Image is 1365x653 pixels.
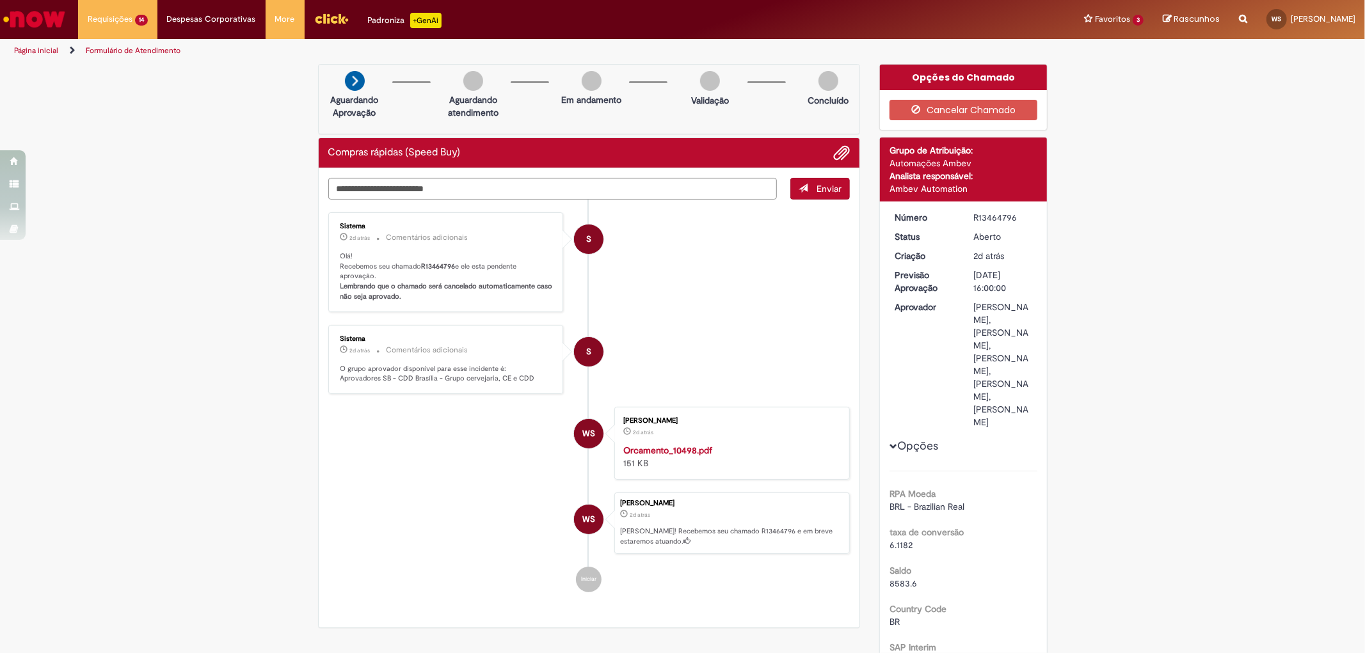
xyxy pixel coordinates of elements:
[574,505,603,534] div: Wictor Ferreira Da Silva
[890,539,913,551] span: 6.1182
[973,269,1033,294] div: [DATE] 16:00:00
[885,249,964,262] dt: Criação
[14,45,58,56] a: Página inicial
[890,526,964,538] b: taxa de conversão
[350,234,371,242] span: 2d atrás
[817,183,842,194] span: Enviar
[890,501,964,512] span: BRL - Brazilian Real
[387,345,468,356] small: Comentários adicionais
[340,251,554,302] p: Olá! Recebemos seu chamado e ele esta pendente aprovação.
[973,249,1033,262] div: 30/08/2025 10:32:08
[818,71,838,91] img: img-circle-grey.png
[890,182,1037,195] div: Ambev Automation
[700,71,720,91] img: img-circle-grey.png
[890,616,900,627] span: BR
[620,500,843,507] div: [PERSON_NAME]
[10,39,900,63] ul: Trilhas de página
[463,71,483,91] img: img-circle-grey.png
[135,15,148,26] span: 14
[973,230,1033,243] div: Aberto
[623,444,836,469] div: 151 KB
[328,200,850,605] ul: Histórico de tíquete
[582,504,595,535] span: WS
[973,250,1004,262] time: 30/08/2025 10:32:08
[574,337,603,366] div: System
[422,262,456,271] b: R13464796
[833,145,850,161] button: Adicionar anexos
[885,211,964,224] dt: Número
[630,511,650,519] time: 30/08/2025 10:32:08
[328,147,461,159] h2: Compras rápidas (Speed Buy) Histórico de tíquete
[86,45,180,56] a: Formulário de Atendimento
[350,347,371,354] time: 30/08/2025 10:32:17
[582,71,602,91] img: img-circle-grey.png
[890,565,911,576] b: Saldo
[633,429,653,436] time: 30/08/2025 10:31:58
[328,492,850,554] li: Wictor Ferreira Da Silva
[890,488,936,500] b: RPA Moeda
[340,223,554,230] div: Sistema
[1095,13,1130,26] span: Favoritos
[275,13,295,26] span: More
[630,511,650,519] span: 2d atrás
[1174,13,1220,25] span: Rascunhos
[890,144,1037,157] div: Grupo de Atribuição:
[561,93,621,106] p: Em andamento
[885,269,964,294] dt: Previsão Aprovação
[633,429,653,436] span: 2d atrás
[350,347,371,354] span: 2d atrás
[387,232,468,243] small: Comentários adicionais
[442,93,504,119] p: Aguardando atendimento
[973,211,1033,224] div: R13464796
[880,65,1047,90] div: Opções do Chamado
[574,419,603,448] div: Wictor Ferreira Da Silva
[620,526,843,546] p: [PERSON_NAME]! Recebemos seu chamado R13464796 e em breve estaremos atuando.
[350,234,371,242] time: 30/08/2025 10:32:22
[790,178,850,200] button: Enviar
[623,417,836,425] div: [PERSON_NAME]
[890,157,1037,169] div: Automações Ambev
[890,578,917,589] span: 8583.6
[808,94,849,107] p: Concluído
[340,335,554,343] div: Sistema
[368,13,442,28] div: Padroniza
[582,418,595,449] span: WS
[890,169,1037,182] div: Analista responsável:
[586,224,591,255] span: S
[890,641,936,653] b: SAP Interim
[1291,13,1355,24] span: [PERSON_NAME]
[623,445,712,456] a: Orcamento_10498.pdf
[1133,15,1144,26] span: 3
[890,100,1037,120] button: Cancelar Chamado
[973,250,1004,262] span: 2d atrás
[1,6,67,32] img: ServiceNow
[88,13,132,26] span: Requisições
[885,301,964,313] dt: Aprovador
[586,336,591,367] span: S
[314,9,349,28] img: click_logo_yellow_360x200.png
[340,364,554,384] p: O grupo aprovador disponível para esse incidente é: Aprovadores SB - CDD Brasília - Grupo cerveja...
[410,13,442,28] p: +GenAi
[973,301,1033,429] div: [PERSON_NAME], [PERSON_NAME], [PERSON_NAME], [PERSON_NAME], [PERSON_NAME]
[324,93,386,119] p: Aguardando Aprovação
[167,13,256,26] span: Despesas Corporativas
[345,71,365,91] img: arrow-next.png
[885,230,964,243] dt: Status
[574,224,603,254] div: System
[691,94,729,107] p: Validação
[328,178,778,200] textarea: Digite sua mensagem aqui...
[890,603,946,615] b: Country Code
[1272,15,1282,23] span: WS
[340,281,555,301] b: Lembrando que o chamado será cancelado automaticamente caso não seja aprovado.
[1163,13,1220,26] a: Rascunhos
